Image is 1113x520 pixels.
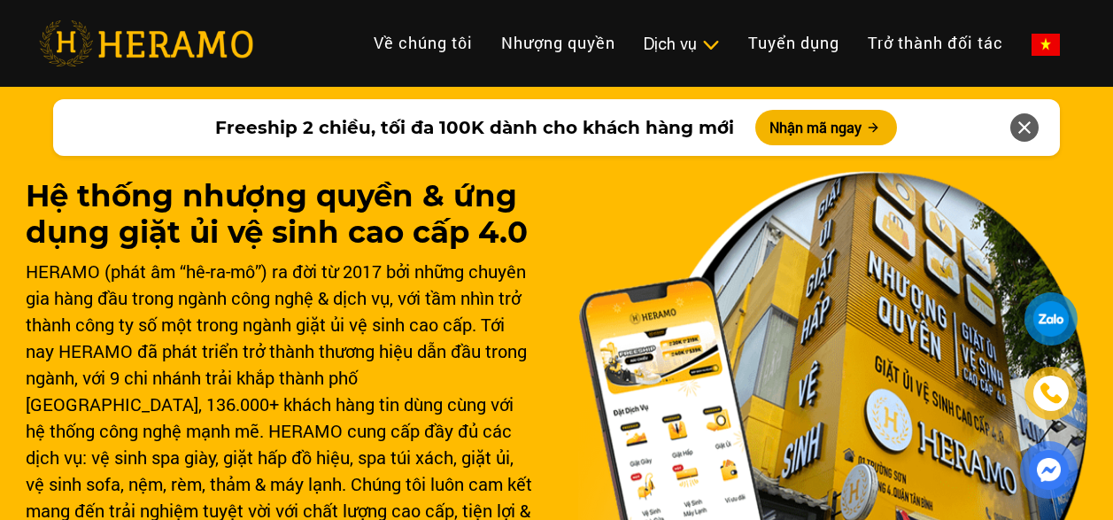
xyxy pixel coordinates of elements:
[734,24,854,62] a: Tuyển dụng
[1039,382,1063,406] img: phone-icon
[487,24,630,62] a: Nhượng quyền
[755,110,897,145] button: Nhận mã ngay
[215,114,734,141] span: Freeship 2 chiều, tối đa 100K dành cho khách hàng mới
[26,178,536,251] h1: Hệ thống nhượng quyền & ứng dụng giặt ủi vệ sinh cao cấp 4.0
[854,24,1017,62] a: Trở thành đối tác
[39,20,253,66] img: heramo-logo.png
[1032,34,1060,56] img: vn-flag.png
[1026,369,1076,418] a: phone-icon
[701,36,720,54] img: subToggleIcon
[359,24,487,62] a: Về chúng tôi
[644,32,720,56] div: Dịch vụ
